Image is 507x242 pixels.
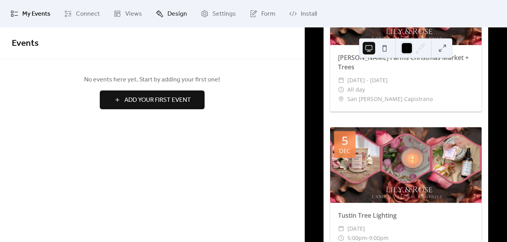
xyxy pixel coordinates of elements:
div: ​ [338,76,344,85]
div: ​ [338,224,344,233]
a: Settings [195,3,242,24]
span: Events [12,35,39,52]
a: My Events [5,3,56,24]
div: [PERSON_NAME] Farms Christmas Market + Trees [330,53,482,72]
a: Views [108,3,148,24]
div: Tustin Tree Lighting [330,211,482,220]
span: All day [347,85,365,94]
div: ​ [338,85,344,94]
span: Views [125,9,142,19]
span: No events here yet. Start by adding your first one! [12,75,293,85]
span: Form [261,9,275,19]
span: [DATE] - [DATE] [347,76,388,85]
span: Add Your First Event [124,96,191,105]
div: ​ [338,94,344,104]
span: My Events [22,9,50,19]
a: Design [150,3,193,24]
span: Settings [212,9,236,19]
span: Connect [76,9,100,19]
a: Add Your First Event [12,90,293,109]
a: Connect [58,3,106,24]
div: 5 [342,135,348,146]
a: Form [244,3,281,24]
span: Install [301,9,317,19]
span: San [PERSON_NAME] Capistrano [347,94,433,104]
div: Dec [339,148,350,154]
a: Install [283,3,323,24]
span: [DATE] [347,224,365,233]
span: Design [167,9,187,19]
button: Add Your First Event [100,90,205,109]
